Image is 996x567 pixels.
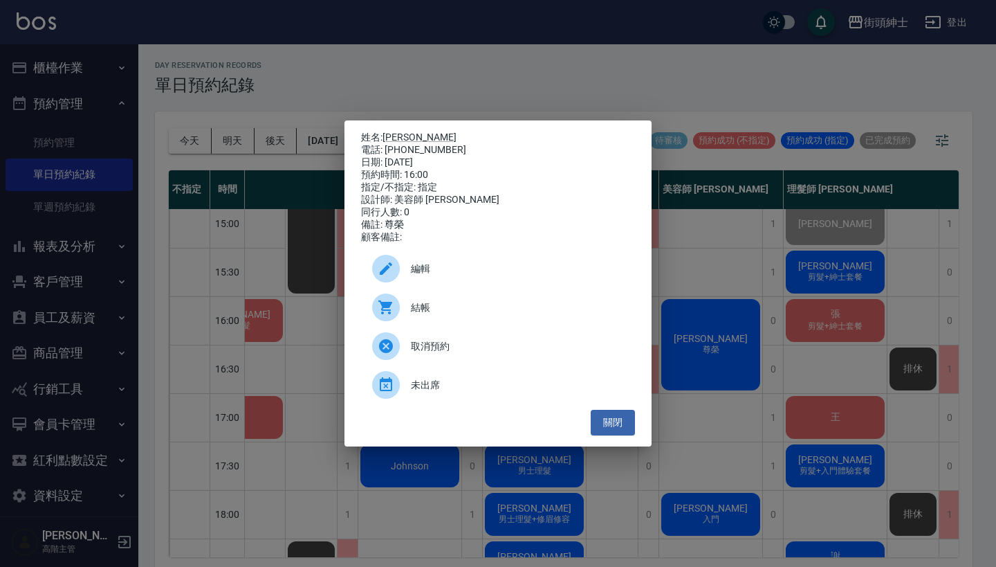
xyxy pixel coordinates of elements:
[361,206,635,219] div: 同行人數: 0
[411,378,624,393] span: 未出席
[361,249,635,288] div: 編輯
[361,219,635,231] div: 備註: 尊榮
[591,410,635,435] button: 關閉
[361,194,635,206] div: 設計師: 美容師 [PERSON_NAME]
[361,132,635,144] p: 姓名:
[382,132,456,143] a: [PERSON_NAME]
[361,156,635,169] div: 日期: [DATE]
[361,144,635,156] div: 電話: [PHONE_NUMBER]
[361,327,635,366] div: 取消預約
[411,339,624,354] span: 取消預約
[411,262,624,276] span: 編輯
[361,231,635,244] div: 顧客備註:
[361,288,635,327] a: 結帳
[411,300,624,315] span: 結帳
[361,181,635,194] div: 指定/不指定: 指定
[361,366,635,404] div: 未出席
[361,169,635,181] div: 預約時間: 16:00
